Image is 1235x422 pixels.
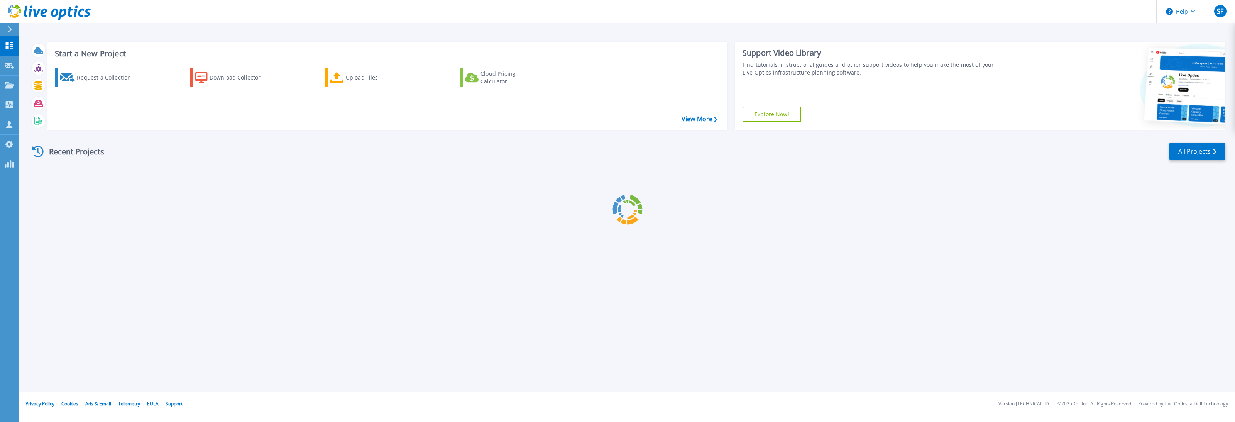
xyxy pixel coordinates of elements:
a: Telemetry [118,400,140,407]
div: Cloud Pricing Calculator [480,70,542,85]
div: Upload Files [346,70,408,85]
div: Download Collector [210,70,271,85]
h3: Start a New Project [55,49,717,58]
a: All Projects [1169,143,1225,160]
a: Support [166,400,183,407]
a: Ads & Email [85,400,111,407]
a: Request a Collection [55,68,141,87]
a: Download Collector [190,68,276,87]
li: Version: [TECHNICAL_ID] [998,402,1051,407]
div: Support Video Library [743,48,998,58]
a: Privacy Policy [25,400,54,407]
a: View More [682,115,717,123]
div: Recent Projects [30,142,115,161]
a: Cookies [61,400,78,407]
span: SF [1217,8,1223,14]
a: Cloud Pricing Calculator [460,68,546,87]
div: Request a Collection [77,70,139,85]
a: Upload Files [325,68,411,87]
li: © 2025 Dell Inc. All Rights Reserved [1057,402,1131,407]
div: Find tutorials, instructional guides and other support videos to help you make the most of your L... [743,61,998,76]
li: Powered by Live Optics, a Dell Technology [1138,402,1228,407]
a: Explore Now! [743,107,801,122]
a: EULA [147,400,159,407]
